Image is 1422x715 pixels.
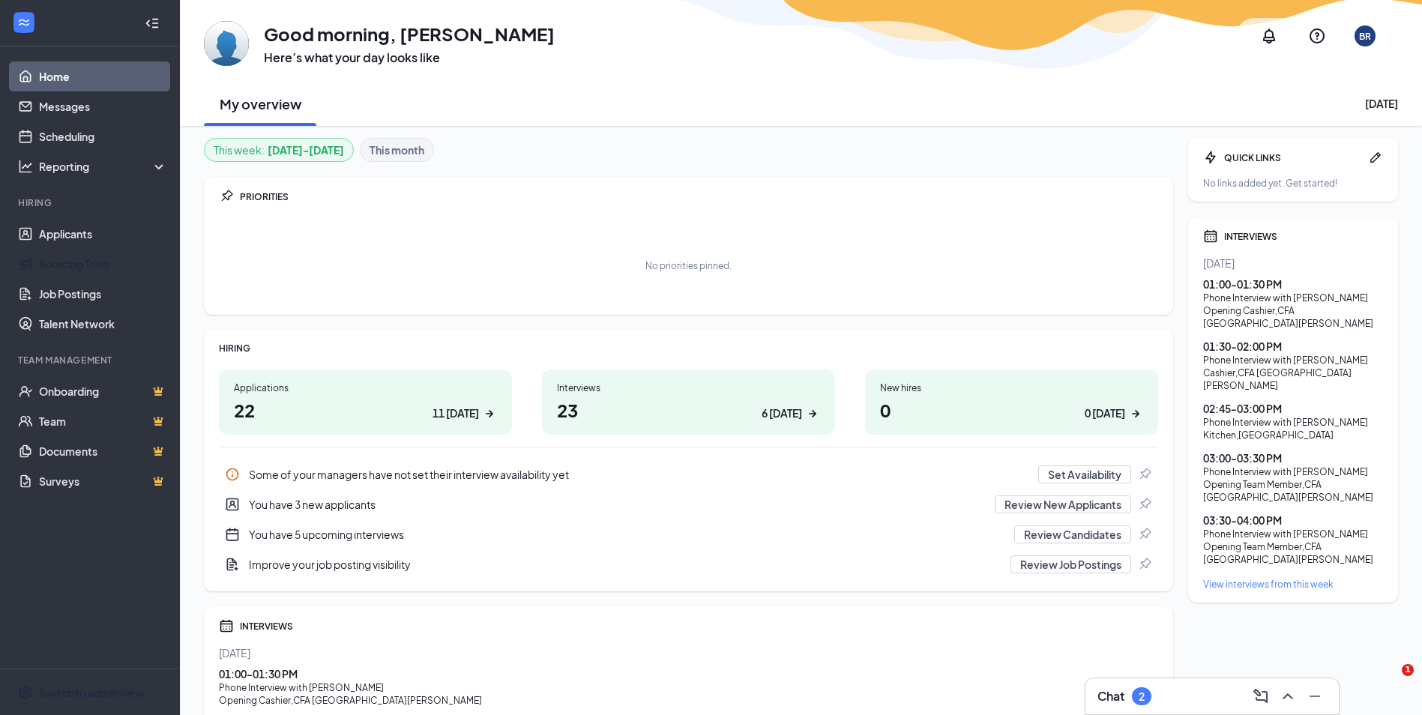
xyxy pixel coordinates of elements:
[16,15,31,30] svg: WorkstreamLogo
[1010,555,1131,573] button: Review Job Postings
[219,666,1158,681] div: 01:00 - 01:30 PM
[1203,229,1218,244] svg: Calendar
[1224,230,1383,243] div: INTERVIEWS
[1260,27,1278,45] svg: Notifications
[219,549,1158,579] a: DocumentAddImprove your job posting visibilityReview Job PostingsPin
[39,91,167,121] a: Messages
[1137,527,1152,542] svg: Pin
[1097,688,1124,705] h3: Chat
[1203,256,1383,271] div: [DATE]
[1368,150,1383,165] svg: Pen
[1203,401,1383,416] div: 02:45 - 03:00 PM
[145,16,160,31] svg: Collapse
[249,557,1001,572] div: Improve your job posting visibility
[219,519,1158,549] a: CalendarNewYou have 5 upcoming interviewsReview CandidatesPin
[1137,467,1152,482] svg: Pin
[1128,406,1143,421] svg: ArrowRight
[219,369,512,435] a: Applications2211 [DATE]ArrowRight
[645,259,732,272] div: No priorities pinned.
[219,489,1158,519] div: You have 3 new applicants
[249,467,1029,482] div: Some of your managers have not set their interview availability yet
[995,495,1131,513] button: Review New Applicants
[225,497,240,512] svg: UserEntity
[557,381,820,394] div: Interviews
[39,159,168,174] div: Reporting
[1224,151,1362,164] div: QUICK LINKS
[865,369,1158,435] a: New hires00 [DATE]ArrowRight
[1014,525,1131,543] button: Review Candidates
[1203,450,1383,465] div: 03:00 - 03:30 PM
[225,557,240,572] svg: DocumentAdd
[39,309,167,339] a: Talent Network
[39,436,167,466] a: DocumentsCrown
[1085,405,1125,421] div: 0 [DATE]
[1137,497,1152,512] svg: Pin
[1203,339,1383,354] div: 01:30 - 02:00 PM
[240,620,1158,633] div: INTERVIEWS
[39,219,167,249] a: Applicants
[39,61,167,91] a: Home
[1308,27,1326,45] svg: QuestionInfo
[1203,513,1383,528] div: 03:30 - 04:00 PM
[542,369,835,435] a: Interviews236 [DATE]ArrowRight
[1203,429,1383,441] div: Kitchen , [GEOGRAPHIC_DATA]
[234,381,497,394] div: Applications
[433,405,479,421] div: 11 [DATE]
[219,519,1158,549] div: You have 5 upcoming interviews
[39,249,167,279] a: Sourcing Tools
[1279,687,1297,705] svg: ChevronUp
[204,21,249,66] img: Bella Rababy
[805,406,820,421] svg: ArrowRight
[880,397,1143,423] h1: 0
[225,467,240,482] svg: Info
[1203,177,1383,190] div: No links added yet. Get started!
[219,489,1158,519] a: UserEntityYou have 3 new applicantsReview New ApplicantsPin
[1203,528,1383,540] div: Phone Interview with [PERSON_NAME]
[219,618,234,633] svg: Calendar
[482,406,497,421] svg: ArrowRight
[1203,416,1383,429] div: Phone Interview with [PERSON_NAME]
[1038,465,1131,483] button: Set Availability
[18,354,164,366] div: Team Management
[1249,684,1273,708] button: ComposeMessage
[39,466,167,496] a: SurveysCrown
[18,685,33,700] svg: Settings
[1303,684,1327,708] button: Minimize
[219,189,234,204] svg: Pin
[1203,366,1383,392] div: Cashier , CFA [GEOGRAPHIC_DATA][PERSON_NAME]
[249,527,1005,542] div: You have 5 upcoming interviews
[214,142,344,158] div: This week :
[219,459,1158,489] div: Some of your managers have not set their interview availability yet
[1276,684,1300,708] button: ChevronUp
[18,159,33,174] svg: Analysis
[1252,687,1270,705] svg: ComposeMessage
[1203,354,1383,366] div: Phone Interview with [PERSON_NAME]
[219,694,1158,707] div: Opening Cashier , CFA [GEOGRAPHIC_DATA][PERSON_NAME]
[18,196,164,209] div: Hiring
[762,405,802,421] div: 6 [DATE]
[219,459,1158,489] a: InfoSome of your managers have not set their interview availability yetSet AvailabilityPin
[249,497,986,512] div: You have 3 new applicants
[219,549,1158,579] div: Improve your job posting visibility
[880,381,1143,394] div: New hires
[39,279,167,309] a: Job Postings
[39,685,144,700] div: Switch to admin view
[1139,690,1145,703] div: 2
[1371,664,1407,700] iframe: Intercom live chat
[39,376,167,406] a: OnboardingCrown
[1203,540,1383,566] div: Opening Team Member , CFA [GEOGRAPHIC_DATA][PERSON_NAME]
[1203,150,1218,165] svg: Bolt
[1203,578,1383,591] div: View interviews from this week
[264,49,555,66] h3: Here’s what your day looks like
[557,397,820,423] h1: 23
[1203,292,1383,304] div: Phone Interview with [PERSON_NAME]
[1203,465,1383,478] div: Phone Interview with [PERSON_NAME]
[220,94,301,113] h2: My overview
[234,397,497,423] h1: 22
[39,406,167,436] a: TeamCrown
[225,527,240,542] svg: CalendarNew
[219,342,1158,355] div: HIRING
[1203,478,1383,504] div: Opening Team Member , CFA [GEOGRAPHIC_DATA][PERSON_NAME]
[219,645,1158,660] div: [DATE]
[1365,96,1398,111] div: [DATE]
